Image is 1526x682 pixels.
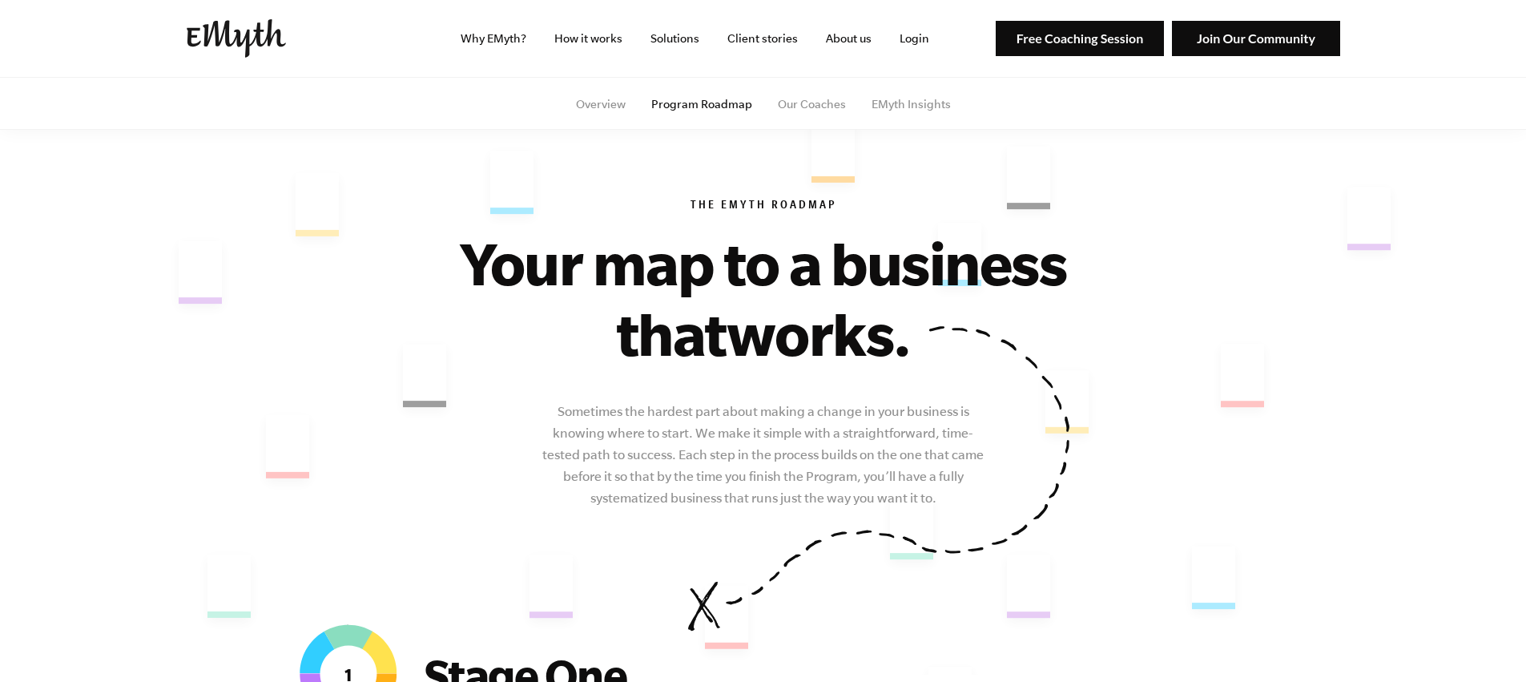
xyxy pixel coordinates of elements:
h6: The EMyth Roadmap [276,199,1250,215]
a: Overview [576,98,626,111]
h1: Your map to a business that [411,228,1116,369]
img: EMyth [187,19,286,58]
img: Join Our Community [1172,21,1340,57]
p: Sometimes the hardest part about making a change in your business is knowing where to start. We m... [540,401,987,509]
a: EMyth Insights [872,98,951,111]
img: Free Coaching Session [996,21,1164,57]
a: Our Coaches [778,98,846,111]
span: works. [727,300,911,367]
a: Program Roadmap [651,98,752,111]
